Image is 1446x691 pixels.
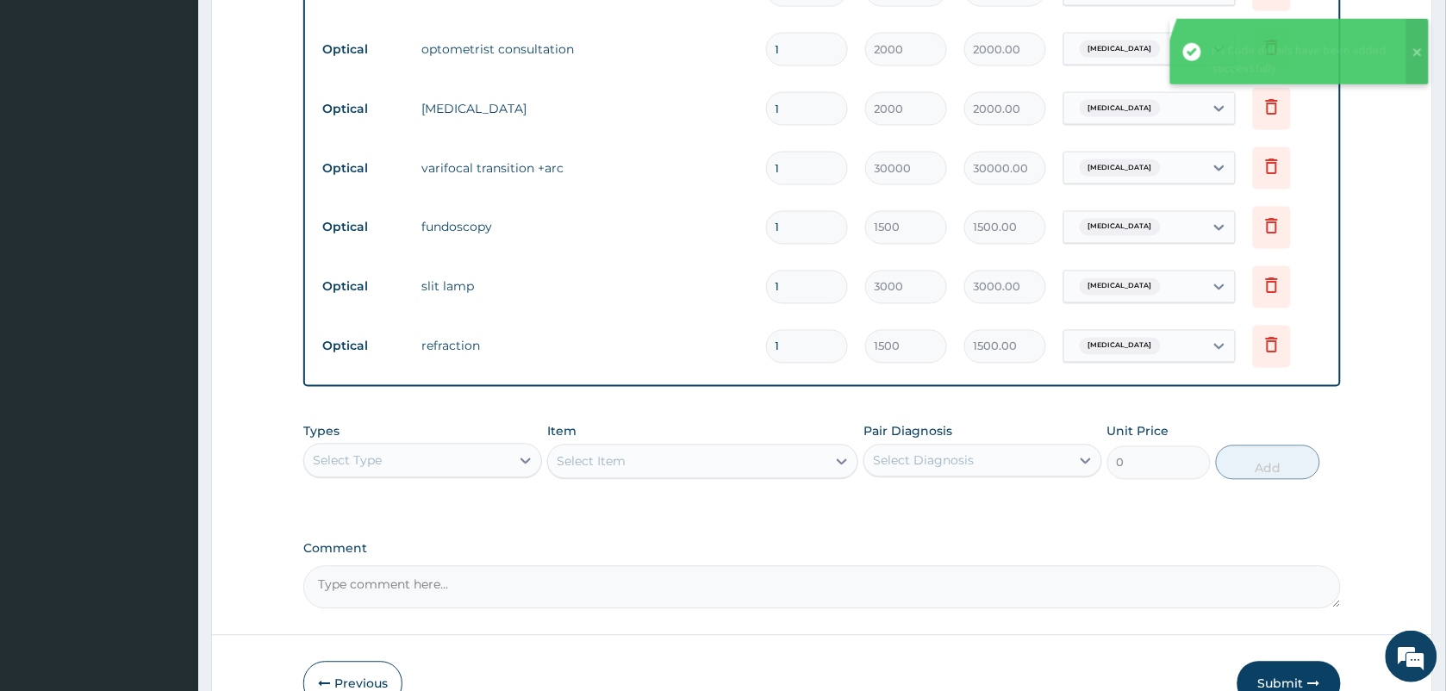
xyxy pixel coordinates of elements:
[863,423,952,440] label: Pair Diagnosis
[32,86,70,129] img: d_794563401_company_1708531726252_794563401
[1212,32,1390,68] div: PA Code details have been added successfully
[314,93,413,125] td: Optical
[1080,100,1161,117] span: [MEDICAL_DATA]
[1080,40,1161,58] span: [MEDICAL_DATA]
[1080,159,1161,177] span: [MEDICAL_DATA]
[100,217,238,391] span: We're online!
[314,331,413,363] td: Optical
[547,423,577,440] label: Item
[303,542,1341,557] label: Comment
[303,425,340,439] label: Types
[413,270,757,304] td: slit lamp
[313,452,382,470] div: Select Type
[413,151,757,185] td: varifocal transition +arc
[1080,219,1161,236] span: [MEDICAL_DATA]
[413,91,757,126] td: [MEDICAL_DATA]
[314,212,413,244] td: Optical
[1216,445,1319,480] button: Add
[413,210,757,245] td: fundoscopy
[9,470,328,531] textarea: Type your message and hit 'Enter'
[1080,338,1161,355] span: [MEDICAL_DATA]
[314,34,413,65] td: Optical
[413,329,757,364] td: refraction
[1080,278,1161,296] span: [MEDICAL_DATA]
[1107,423,1169,440] label: Unit Price
[283,9,324,50] div: Minimize live chat window
[873,452,974,470] div: Select Diagnosis
[314,271,413,303] td: Optical
[90,96,290,119] div: Chat with us now
[413,32,757,66] td: optometrist consultation
[314,153,413,184] td: Optical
